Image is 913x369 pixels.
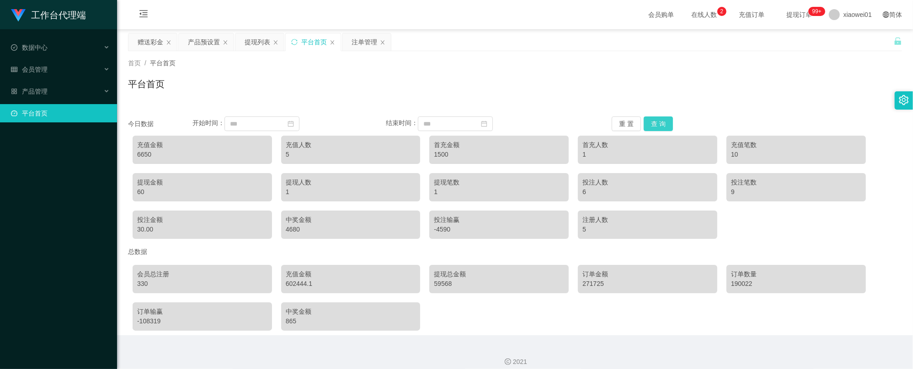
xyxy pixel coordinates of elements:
div: 4680 [286,225,416,234]
div: 赠送彩金 [138,33,163,51]
span: 提现订单 [782,11,817,18]
span: 产品管理 [11,88,48,95]
i: 图标: sync [291,39,298,45]
div: 提现笔数 [434,178,564,187]
div: 2021 [124,357,906,367]
div: 充值笔数 [731,140,861,150]
div: 1500 [434,150,564,159]
div: 190022 [731,279,861,289]
div: 平台首页 [301,33,327,51]
i: 图标: setting [899,95,909,105]
div: 首充金额 [434,140,564,150]
div: 订单金额 [582,269,713,279]
i: 图标: close [380,40,385,45]
div: -4590 [434,225,564,234]
i: 图标: menu-fold [128,0,159,30]
i: 图标: copyright [505,358,511,365]
div: 中奖金额 [286,307,416,316]
div: 投注金额 [137,215,267,225]
div: 会员总注册 [137,269,267,279]
sup: 2 [717,7,726,16]
div: 充值人数 [286,140,416,150]
div: 9 [731,187,861,197]
i: 图标: global [883,11,889,18]
div: 60 [137,187,267,197]
div: 注册人数 [582,215,713,225]
div: 提现人数 [286,178,416,187]
i: 图标: unlock [894,37,902,45]
i: 图标: calendar [481,121,487,127]
div: 首充人数 [582,140,713,150]
div: 总数据 [128,243,902,260]
div: 充值金额 [137,140,267,150]
button: 重 置 [612,116,641,131]
div: 投注输赢 [434,215,564,225]
div: 充值金额 [286,269,416,279]
div: 5 [582,225,713,234]
a: 图标: dashboard平台首页 [11,104,110,122]
span: / [144,59,146,67]
div: 865 [286,316,416,326]
h1: 工作台代理端 [31,0,86,30]
button: 查 询 [644,116,673,131]
div: 30.00 [137,225,267,234]
div: 271725 [582,279,713,289]
div: 提现列表 [245,33,270,51]
span: 平台首页 [150,59,176,67]
span: 会员管理 [11,66,48,73]
div: 5 [286,150,416,159]
span: 开始时间： [192,120,224,127]
i: 图标: close [166,40,171,45]
span: 首页 [128,59,141,67]
h1: 平台首页 [128,77,165,91]
span: 充值订单 [735,11,769,18]
div: 330 [137,279,267,289]
img: logo.9652507e.png [11,9,26,22]
div: 今日数据 [128,119,192,129]
div: -108319 [137,316,267,326]
div: 提现金额 [137,178,267,187]
div: 投注笔数 [731,178,861,187]
div: 6 [582,187,713,197]
div: 59568 [434,279,564,289]
i: 图标: appstore-o [11,88,17,95]
div: 6650 [137,150,267,159]
i: 图标: table [11,66,17,73]
sup: 1209 [809,7,825,16]
i: 图标: calendar [288,121,294,127]
span: 结束时间： [386,120,418,127]
p: 2 [720,7,723,16]
div: 订单输赢 [137,307,267,316]
div: 1 [286,187,416,197]
i: 图标: close [223,40,228,45]
i: 图标: check-circle-o [11,44,17,51]
div: 1 [434,187,564,197]
div: 产品预设置 [188,33,220,51]
a: 工作台代理端 [11,11,86,18]
div: 投注人数 [582,178,713,187]
div: 10 [731,150,861,159]
div: 订单数量 [731,269,861,279]
div: 注单管理 [352,33,377,51]
i: 图标: close [330,40,335,45]
div: 提现总金额 [434,269,564,279]
div: 中奖金额 [286,215,416,225]
i: 图标: close [273,40,278,45]
div: 602444.1 [286,279,416,289]
span: 数据中心 [11,44,48,51]
span: 在线人数 [687,11,722,18]
div: 1 [582,150,713,159]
